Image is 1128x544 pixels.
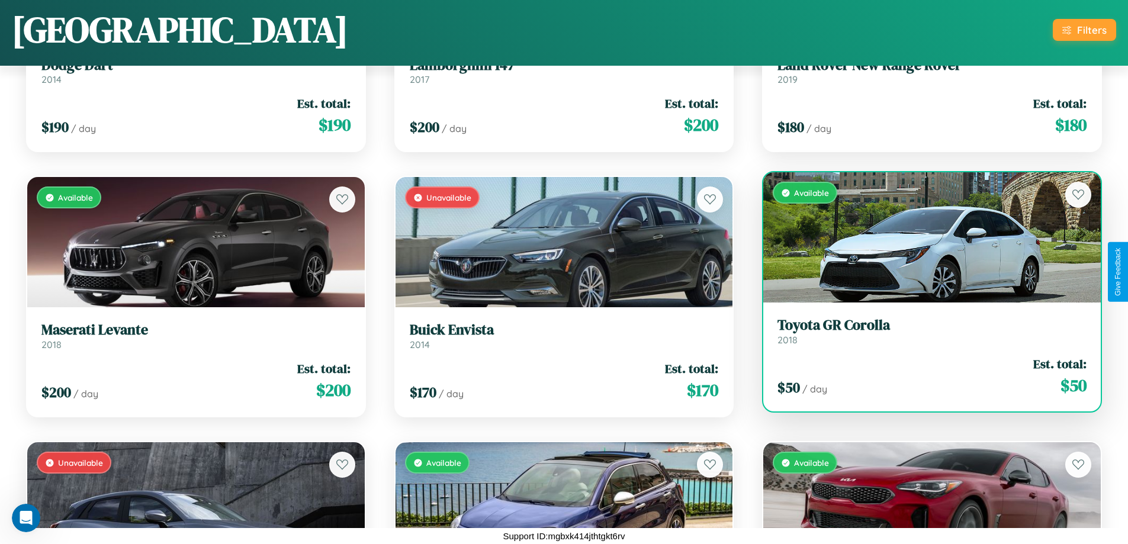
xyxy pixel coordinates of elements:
[71,123,96,134] span: / day
[777,378,800,397] span: $ 50
[41,339,62,350] span: 2018
[777,57,1087,86] a: Land Rover New Range Rover2019
[1060,374,1087,397] span: $ 50
[41,321,351,339] h3: Maserati Levante
[410,321,719,350] a: Buick Envista2014
[777,117,804,137] span: $ 180
[410,339,430,350] span: 2014
[12,5,348,54] h1: [GEOGRAPHIC_DATA]
[1055,113,1087,137] span: $ 180
[297,95,351,112] span: Est. total:
[1033,95,1087,112] span: Est. total:
[439,388,464,400] span: / day
[41,57,351,86] a: Dodge Dart2014
[41,382,71,402] span: $ 200
[794,188,829,198] span: Available
[58,192,93,202] span: Available
[426,458,461,468] span: Available
[1033,355,1087,372] span: Est. total:
[41,73,62,85] span: 2014
[410,57,719,86] a: Lamborghini 1472017
[777,317,1087,334] h3: Toyota GR Corolla
[319,113,351,137] span: $ 190
[316,378,351,402] span: $ 200
[12,504,40,532] iframe: Intercom live chat
[410,73,429,85] span: 2017
[1077,24,1107,36] div: Filters
[777,334,798,346] span: 2018
[41,321,351,350] a: Maserati Levante2018
[684,113,718,137] span: $ 200
[665,360,718,377] span: Est. total:
[41,117,69,137] span: $ 190
[426,192,471,202] span: Unavailable
[806,123,831,134] span: / day
[665,95,718,112] span: Est. total:
[503,528,625,544] p: Support ID: mgbxk414jthtgkt6rv
[297,360,351,377] span: Est. total:
[777,73,798,85] span: 2019
[794,458,829,468] span: Available
[58,458,103,468] span: Unavailable
[1053,19,1116,41] button: Filters
[802,383,827,395] span: / day
[777,57,1087,74] h3: Land Rover New Range Rover
[777,317,1087,346] a: Toyota GR Corolla2018
[73,388,98,400] span: / day
[410,382,436,402] span: $ 170
[1114,248,1122,296] div: Give Feedback
[442,123,467,134] span: / day
[410,321,719,339] h3: Buick Envista
[410,117,439,137] span: $ 200
[687,378,718,402] span: $ 170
